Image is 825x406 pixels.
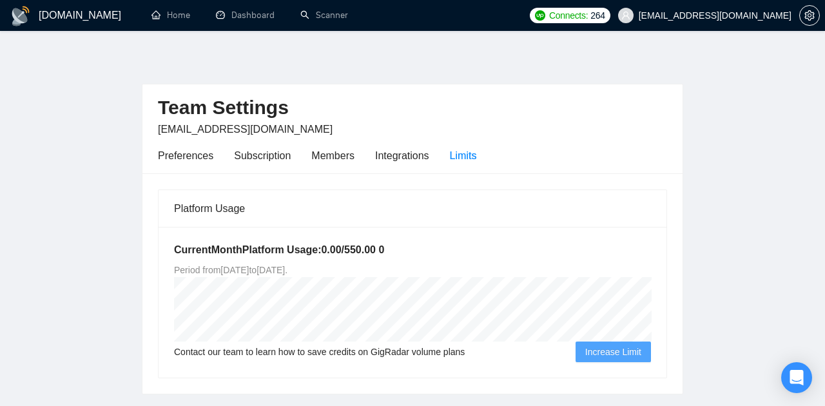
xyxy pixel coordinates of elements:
[781,362,812,393] div: Open Intercom Messenger
[590,8,605,23] span: 264
[621,11,630,20] span: user
[10,6,31,26] img: logo
[535,10,545,21] img: upwork-logo.png
[158,124,333,135] span: [EMAIL_ADDRESS][DOMAIN_NAME]
[174,265,287,275] span: Period from [DATE] to [DATE] .
[576,342,651,362] button: Increase Limit
[234,148,291,164] div: Subscription
[450,148,477,164] div: Limits
[216,10,275,21] a: dashboardDashboard
[799,5,820,26] button: setting
[799,10,820,21] a: setting
[158,95,667,121] h2: Team Settings
[300,10,348,21] a: searchScanner
[158,148,213,164] div: Preferences
[311,148,354,164] div: Members
[375,148,429,164] div: Integrations
[174,345,465,359] span: Contact our team to learn how to save credits on GigRadar volume plans
[174,242,651,258] h5: Current Month Platform Usage: 0.00 / 550.00 0
[174,190,651,227] div: Platform Usage
[549,8,588,23] span: Connects:
[585,345,641,359] span: Increase Limit
[151,10,190,21] a: homeHome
